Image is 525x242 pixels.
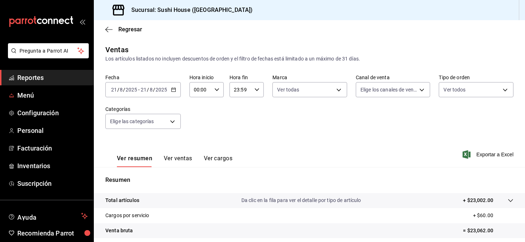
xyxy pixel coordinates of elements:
[356,75,430,80] label: Canal de venta
[164,155,192,167] button: Ver ventas
[118,26,142,33] span: Regresar
[277,86,299,93] span: Ver todas
[147,87,149,93] span: /
[17,108,88,118] span: Configuración
[360,86,417,93] span: Elige los canales de venta
[105,26,142,33] button: Regresar
[140,87,147,93] input: --
[105,197,139,204] p: Total artículos
[463,197,493,204] p: + $23,002.00
[153,87,155,93] span: /
[19,47,78,55] span: Pregunta a Parrot AI
[463,227,513,234] p: = $23,062.00
[17,143,88,153] span: Facturación
[126,6,253,14] h3: Sucursal: Sushi House ([GEOGRAPHIC_DATA])
[5,52,89,60] a: Pregunta a Parrot AI
[79,19,85,24] button: open_drawer_menu
[17,161,88,171] span: Inventarios
[473,212,513,219] p: + $60.00
[110,118,154,125] span: Elige las categorías
[105,55,513,63] div: Los artículos listados no incluyen descuentos de orden y el filtro de fechas está limitado a un m...
[117,155,232,167] div: navigation tabs
[138,87,140,93] span: -
[17,126,88,135] span: Personal
[17,179,88,188] span: Suscripción
[105,176,513,184] p: Resumen
[149,87,153,93] input: --
[229,75,264,80] label: Hora fin
[123,87,125,93] span: /
[17,90,88,100] span: Menú
[105,75,181,80] label: Fecha
[125,87,137,93] input: ----
[105,212,149,219] p: Cargos por servicio
[439,75,513,80] label: Tipo de orden
[117,87,119,93] span: /
[241,197,361,204] p: Da clic en la fila para ver el detalle por tipo de artículo
[272,75,347,80] label: Marca
[189,75,224,80] label: Hora inicio
[105,227,133,234] p: Venta bruta
[17,228,88,238] span: Recomienda Parrot
[105,44,128,55] div: Ventas
[111,87,117,93] input: --
[155,87,167,93] input: ----
[8,43,89,58] button: Pregunta a Parrot AI
[17,73,88,82] span: Reportes
[204,155,233,167] button: Ver cargos
[17,212,78,220] span: Ayuda
[443,86,465,93] span: Ver todos
[119,87,123,93] input: --
[464,150,513,159] button: Exportar a Excel
[117,155,152,167] button: Ver resumen
[105,107,181,112] label: Categorías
